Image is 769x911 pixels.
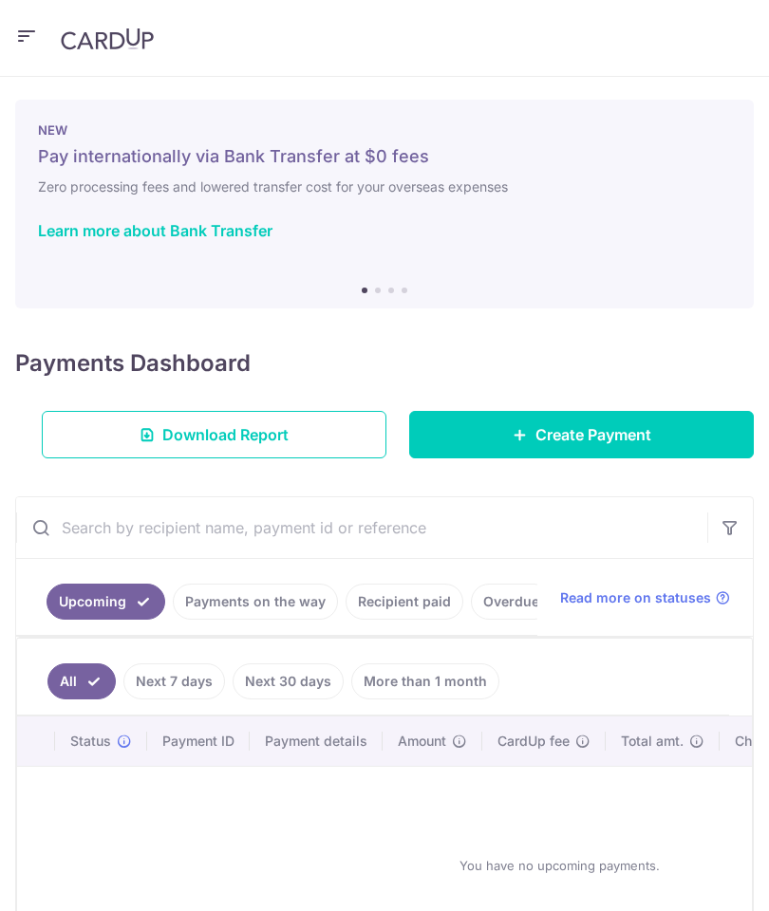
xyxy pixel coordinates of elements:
[560,588,730,607] a: Read more on statuses
[535,423,651,446] span: Create Payment
[15,346,251,381] h4: Payments Dashboard
[471,584,552,620] a: Overdue
[38,122,731,138] p: NEW
[398,732,446,751] span: Amount
[47,584,165,620] a: Upcoming
[42,411,386,458] a: Download Report
[250,716,383,766] th: Payment details
[233,663,344,699] a: Next 30 days
[38,221,272,240] a: Learn more about Bank Transfer
[560,588,711,607] span: Read more on statuses
[351,663,499,699] a: More than 1 month
[38,176,731,198] h6: Zero processing fees and lowered transfer cost for your overseas expenses
[70,732,111,751] span: Status
[16,497,707,558] input: Search by recipient name, payment id or reference
[346,584,463,620] a: Recipient paid
[123,663,225,699] a: Next 7 days
[38,145,731,168] h5: Pay internationally via Bank Transfer at $0 fees
[147,716,250,766] th: Payment ID
[497,732,570,751] span: CardUp fee
[173,584,338,620] a: Payments on the way
[409,411,754,458] a: Create Payment
[47,663,116,699] a: All
[621,732,684,751] span: Total amt.
[61,28,154,50] img: CardUp
[162,423,289,446] span: Download Report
